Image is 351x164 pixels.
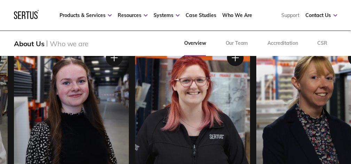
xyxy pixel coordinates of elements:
[154,12,180,18] a: Systems
[222,12,252,18] a: Who We Are
[216,31,258,56] a: Our Team
[308,31,337,56] a: CSR
[50,39,88,48] div: Who we are
[306,12,337,18] a: Contact Us
[14,39,44,48] div: About Us
[258,31,308,56] a: Accreditation
[316,131,351,164] iframe: Chat Widget
[60,12,112,18] a: Products & Services
[186,12,216,18] a: Case Studies
[282,12,300,18] a: Support
[118,12,148,18] a: Resources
